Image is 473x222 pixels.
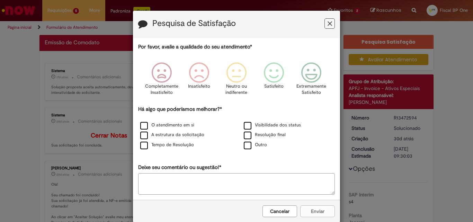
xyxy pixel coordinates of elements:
[140,132,204,138] label: A estrutura da solicitação
[296,83,326,96] p: Extremamente Satisfeito
[138,43,252,51] label: Por favor, avalie a qualidade do seu atendimento*
[181,57,217,105] div: Insatisfeito
[256,57,292,105] div: Satisfeito
[244,142,267,148] label: Outro
[140,122,194,128] label: O atendimento em si
[138,106,335,150] div: Há algo que poderíamos melhorar?*
[262,205,297,217] button: Cancelar
[140,142,194,148] label: Tempo de Resolução
[188,83,210,90] p: Insatisfeito
[145,83,178,96] p: Completamente Insatisfeito
[144,57,179,105] div: Completamente Insatisfeito
[264,83,284,90] p: Satisfeito
[244,122,301,128] label: Visibilidade dos status
[224,83,249,96] p: Neutro ou indiferente
[244,132,286,138] label: Resolução final
[219,57,254,105] div: Neutro ou indiferente
[152,19,236,28] label: Pesquisa de Satisfação
[138,164,221,171] label: Deixe seu comentário ou sugestão!*
[294,57,329,105] div: Extremamente Satisfeito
